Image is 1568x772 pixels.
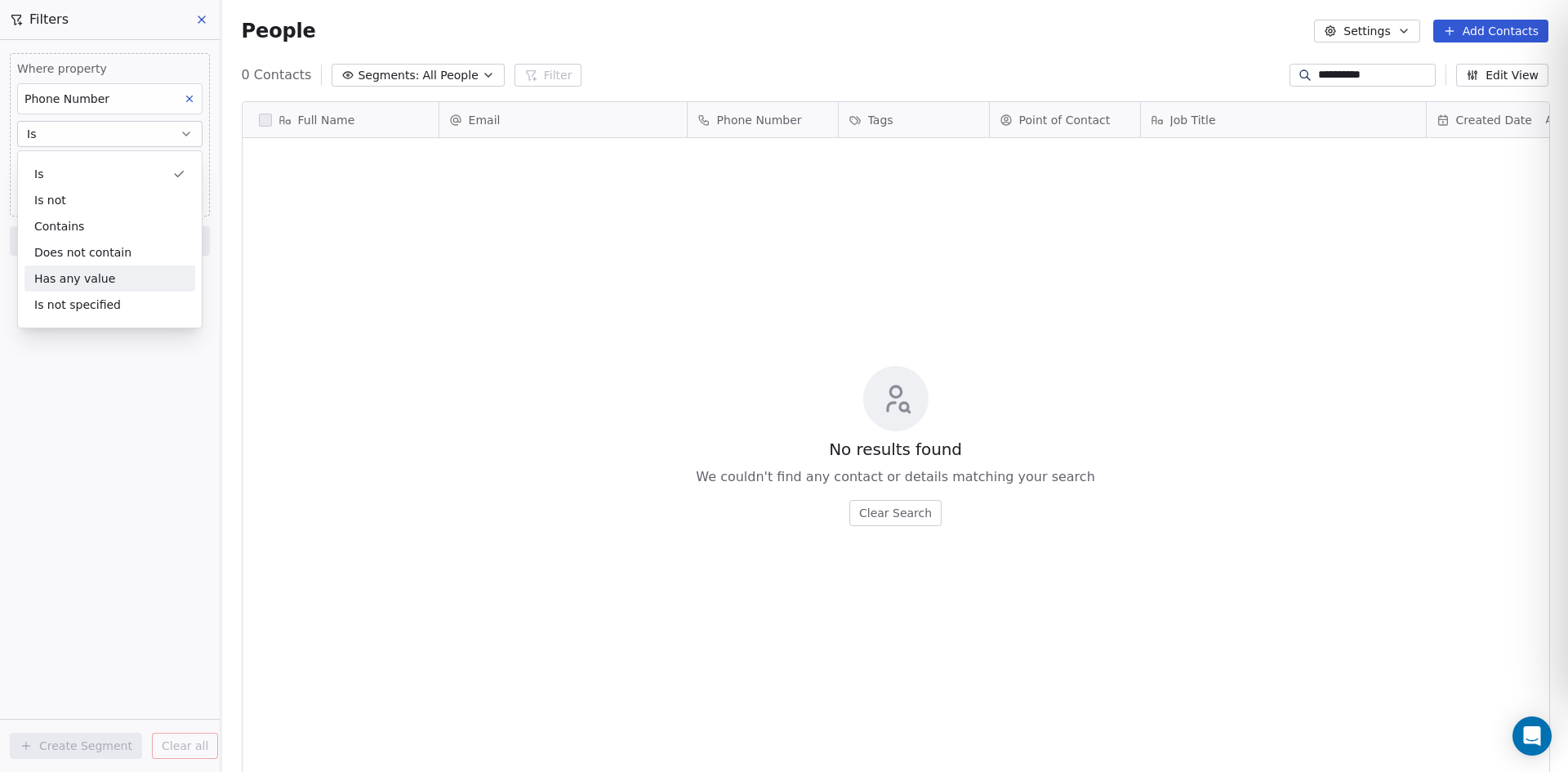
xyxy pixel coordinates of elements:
[18,161,202,318] div: Suggestions
[439,102,687,137] div: Email
[24,292,195,318] div: Is not specified
[1019,112,1111,128] span: Point of Contact
[298,112,355,128] span: Full Name
[243,102,439,137] div: Full Name
[868,112,893,128] span: Tags
[24,266,195,292] div: Has any value
[696,467,1094,487] span: We couldn't find any contact or details matching your search
[243,138,439,743] div: grid
[1456,64,1548,87] button: Edit View
[24,161,195,187] div: Is
[24,187,195,213] div: Is not
[1433,20,1548,42] button: Add Contacts
[24,239,195,266] div: Does not contain
[469,112,501,128] span: Email
[1170,112,1216,128] span: Job Title
[24,213,195,239] div: Contains
[688,102,838,137] div: Phone Number
[1141,102,1426,137] div: Job Title
[514,64,582,87] button: Filter
[829,438,962,461] span: No results found
[1314,20,1419,42] button: Settings
[242,65,312,85] span: 0 Contacts
[422,67,478,84] span: All People
[849,500,942,526] button: Clear Search
[1546,114,1567,127] span: AMT
[358,67,419,84] span: Segments:
[242,19,316,43] span: People
[717,112,802,128] span: Phone Number
[1456,112,1532,128] span: Created Date
[990,102,1140,137] div: Point of Contact
[839,102,989,137] div: Tags
[1512,716,1552,756] div: Open Intercom Messenger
